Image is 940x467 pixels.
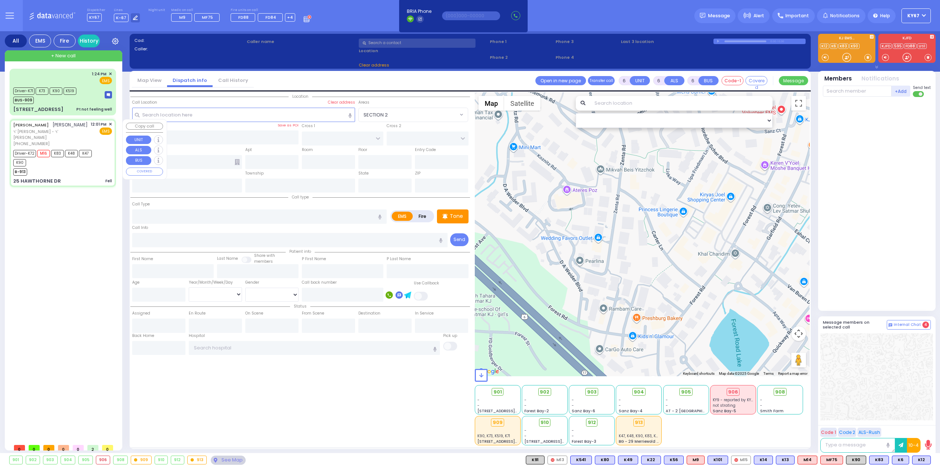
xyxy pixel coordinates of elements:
label: Apt [245,147,252,153]
button: BUS [126,156,151,165]
span: Phone 3 [556,39,619,45]
span: K47, K48, K90, K83, K72, M16 [619,433,669,439]
label: On Scene [245,310,263,316]
label: Fire units on call [231,8,296,12]
div: MF75 [820,456,843,464]
label: Call back number [302,280,337,285]
button: Message [779,76,808,85]
a: [PERSON_NAME] [13,122,49,128]
div: 903 [43,456,57,464]
div: 906 [727,388,740,396]
a: KJFD [880,43,892,49]
button: Toggle fullscreen view [791,96,806,111]
span: BRIA Phone [407,8,431,15]
label: En Route [189,310,206,316]
label: Call Location [132,100,157,105]
img: comment-alt.png [889,323,892,327]
span: K73 [36,87,48,95]
span: +4 [287,14,293,20]
span: ✕ [109,71,112,77]
span: ר' [PERSON_NAME] - ר' [PERSON_NAME] [13,129,88,141]
div: BLS [892,456,909,464]
span: B-913 [13,168,27,176]
div: 910 [155,456,168,464]
div: 909 [131,456,151,464]
span: Internal Chat [894,322,921,327]
img: Logo [29,11,78,20]
label: ZIP [415,170,420,176]
input: Search hospital [189,341,440,355]
a: Util [917,43,927,49]
span: - [572,428,574,433]
a: Map View [132,77,167,84]
a: K83 [838,43,849,49]
div: BLS [664,456,684,464]
div: Year/Month/Week/Day [189,280,242,285]
a: Call History [213,77,254,84]
span: Call type [288,194,312,200]
div: BLS [708,456,728,464]
div: BLS [641,456,661,464]
div: K101 [708,456,728,464]
span: [STREET_ADDRESS][PERSON_NAME] [477,439,547,444]
span: 2 [87,445,98,450]
span: - [572,397,574,403]
label: Cross 2 [387,123,401,129]
button: +Add [892,86,911,97]
button: Internal Chat 4 [887,320,931,330]
div: ALS [687,456,705,464]
label: In Service [415,310,434,316]
label: Areas [358,100,369,105]
span: - [619,403,621,408]
div: BLS [754,456,773,464]
div: 25 HAWTHORNE DR [13,177,61,185]
button: 10-4 [907,438,921,453]
div: K49 [618,456,638,464]
label: Destination [358,310,380,316]
a: K12 [820,43,829,49]
span: K-67 [114,14,129,22]
a: Open in new page [535,76,586,85]
h5: Message members on selected call [823,320,887,330]
div: M9 [687,456,705,464]
div: Fire [54,35,76,47]
a: Open this area in Google Maps (opens a new window) [477,367,501,376]
button: COVERED [126,168,163,176]
span: BG - 29 Merriewold S. [619,439,660,444]
img: message-box.svg [105,91,112,98]
button: Code-1 [722,76,744,85]
div: 909 [491,418,504,427]
span: Patient info [286,249,315,254]
span: - [477,403,480,408]
div: Pt not feeling well [76,107,112,112]
span: K90 [13,159,26,166]
span: 0 [14,445,25,450]
label: Save as POI [278,123,299,128]
span: 0 [102,445,113,450]
a: Dispatch info [167,77,213,84]
div: BLS [869,456,889,464]
span: SECTION 2 [359,108,458,121]
span: Other building occupants [235,159,240,165]
span: [PHONE_NUMBER] [13,141,50,147]
button: ALS [664,76,684,85]
label: From Scene [302,310,324,316]
span: EMS [100,127,112,135]
label: Medic on call [171,8,222,12]
label: Last Name [217,256,238,262]
label: Call Info [132,225,148,231]
span: - [524,433,527,439]
img: red-radio-icon.svg [734,458,738,462]
label: EMS [392,212,413,221]
span: - [760,397,762,403]
div: BLS [912,456,931,464]
span: Sanz Bay-6 [572,408,595,414]
span: Location [289,94,312,99]
label: P Last Name [387,256,411,262]
span: SECTION 2 [358,108,468,122]
div: 912 [171,456,184,464]
label: Back Home [132,333,154,339]
button: UNIT [630,76,650,85]
span: M9 [179,14,185,20]
img: red-radio-icon.svg [551,458,554,462]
